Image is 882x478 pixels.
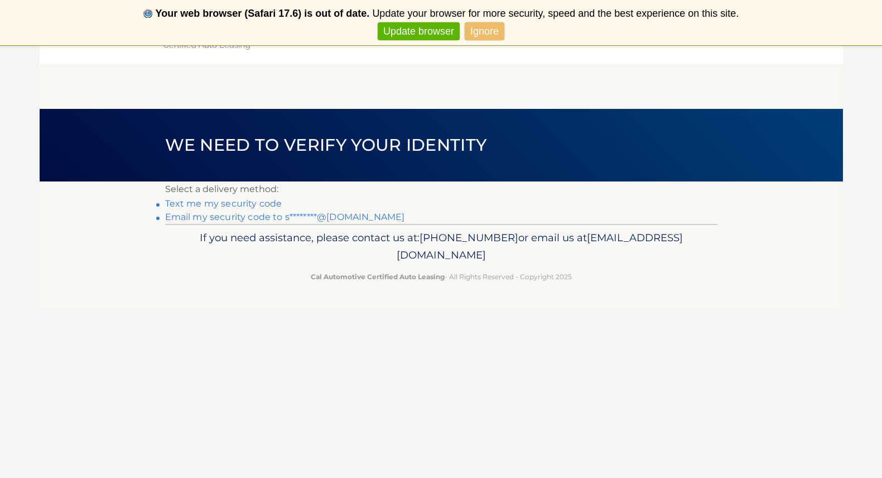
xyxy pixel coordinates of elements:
b: Your web browser (Safari 17.6) is out of date. [156,8,370,19]
a: Email my security code to s********@[DOMAIN_NAME] [165,212,405,222]
p: Select a delivery method: [165,181,717,197]
a: Ignore [465,22,504,41]
span: Update your browser for more security, speed and the best experience on this site. [372,8,739,19]
p: - All Rights Reserved - Copyright 2025 [172,271,710,283]
span: [PHONE_NUMBER] [420,231,518,244]
p: If you need assistance, please contact us at: or email us at [172,229,710,265]
span: We need to verify your identity [165,135,487,155]
a: Update browser [378,22,460,41]
strong: Cal Automotive Certified Auto Leasing [311,273,445,281]
a: Text me my security code [165,198,282,209]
